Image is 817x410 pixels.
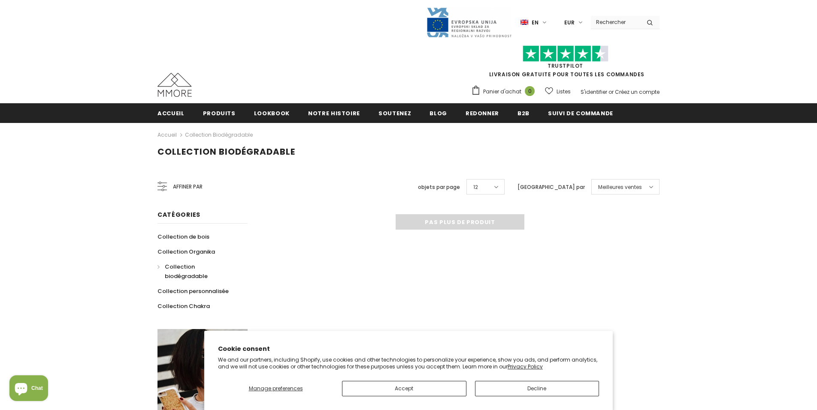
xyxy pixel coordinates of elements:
[466,109,499,117] span: Redonner
[615,88,660,96] a: Créez un compte
[378,103,411,123] a: soutenez
[564,18,575,27] span: EUR
[157,248,215,256] span: Collection Organika
[418,183,460,192] label: objets par page
[157,130,177,140] a: Accueil
[508,363,543,370] a: Privacy Policy
[523,45,608,62] img: Faites confiance aux étoiles pilotes
[249,385,303,392] span: Manage preferences
[520,19,528,26] img: i-lang-1.png
[254,103,290,123] a: Lookbook
[378,109,411,117] span: soutenez
[473,183,478,192] span: 12
[157,287,229,295] span: Collection personnalisée
[608,88,614,96] span: or
[308,103,360,123] a: Notre histoire
[308,109,360,117] span: Notre histoire
[517,109,530,117] span: B2B
[591,16,640,28] input: Search Site
[157,109,185,117] span: Accueil
[157,73,192,97] img: Cas MMORE
[475,381,599,396] button: Decline
[426,7,512,38] img: Javni Razpis
[157,210,200,219] span: Catégories
[157,299,210,314] a: Collection Chakra
[548,103,613,123] a: Suivi de commande
[218,381,333,396] button: Manage preferences
[157,146,295,158] span: Collection biodégradable
[426,18,512,26] a: Javni Razpis
[557,87,571,96] span: Listes
[517,183,585,192] label: [GEOGRAPHIC_DATA] par
[517,103,530,123] a: B2B
[157,259,238,284] a: Collection biodégradable
[525,86,535,96] span: 0
[581,88,607,96] a: S'identifier
[7,375,51,403] inbox-online-store-chat: Shopify online store chat
[471,85,539,98] a: Panier d'achat 0
[157,229,209,244] a: Collection de bois
[157,244,215,259] a: Collection Organika
[203,109,236,117] span: Produits
[203,103,236,123] a: Produits
[157,233,209,241] span: Collection de bois
[218,356,599,370] p: We and our partners, including Shopify, use cookies and other technologies to personalize your ex...
[157,284,229,299] a: Collection personnalisée
[157,103,185,123] a: Accueil
[218,344,599,353] h2: Cookie consent
[254,109,290,117] span: Lookbook
[430,103,447,123] a: Blog
[483,87,521,96] span: Panier d'achat
[173,182,203,192] span: Affiner par
[598,183,642,192] span: Meilleures ventes
[466,103,499,123] a: Redonner
[165,263,208,280] span: Collection biodégradable
[548,109,613,117] span: Suivi de commande
[532,18,539,27] span: en
[430,109,447,117] span: Blog
[157,302,210,310] span: Collection Chakra
[342,381,466,396] button: Accept
[185,131,253,138] a: Collection biodégradable
[471,49,660,78] span: LIVRAISON GRATUITE POUR TOUTES LES COMMANDES
[545,84,571,99] a: Listes
[548,62,583,69] a: TrustPilot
